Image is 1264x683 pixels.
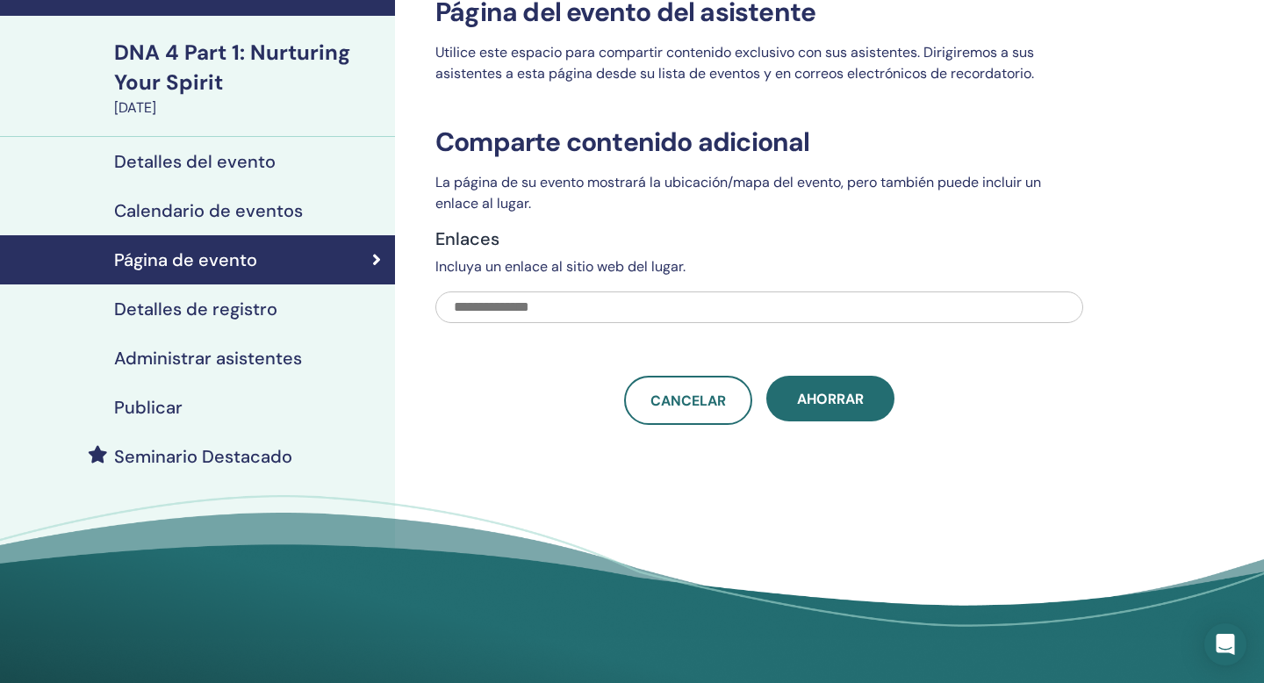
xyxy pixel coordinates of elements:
[114,446,292,467] h4: Seminario Destacado
[435,172,1083,214] p: La página de su evento mostrará la ubicación/mapa del evento, pero también puede incluir un enlac...
[114,97,384,119] div: [DATE]
[114,348,302,369] h4: Administrar asistentes
[114,397,183,418] h4: Publicar
[114,151,276,172] h4: Detalles del evento
[114,249,257,270] h4: Página de evento
[766,376,894,421] button: Ahorrar
[1204,623,1246,665] div: Open Intercom Messenger
[435,126,1083,158] h3: Comparte contenido adicional
[104,38,395,119] a: DNA 4 Part 1: Nurturing Your Spirit[DATE]
[435,42,1083,84] p: Utilice este espacio para compartir contenido exclusivo con sus asistentes. Dirigiremos a sus asi...
[624,376,752,425] a: Cancelar
[435,256,1083,277] p: Incluya un enlace al sitio web del lugar.
[797,390,864,408] span: Ahorrar
[114,298,277,320] h4: Detalles de registro
[114,200,303,221] h4: Calendario de eventos
[114,38,384,97] div: DNA 4 Part 1: Nurturing Your Spirit
[650,392,726,410] span: Cancelar
[435,228,1083,249] h4: Enlaces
